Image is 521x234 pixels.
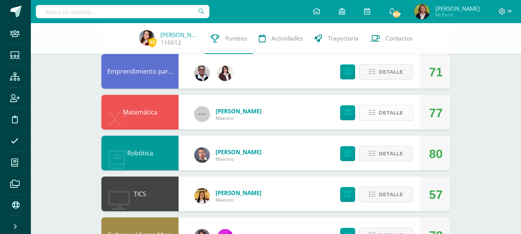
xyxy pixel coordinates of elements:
[148,37,157,47] span: 33
[379,187,403,202] span: Detalle
[101,95,179,130] div: Matemática
[429,96,443,130] div: 77
[216,107,261,115] a: [PERSON_NAME]
[216,197,261,203] span: Maestro
[205,23,253,54] a: Punteos
[101,177,179,211] div: TICS
[160,39,181,47] a: 116012
[414,4,430,19] img: a164061a65f1df25e60207af94843a26.png
[328,34,359,42] span: Trayectoria
[253,23,309,54] a: Actividades
[194,147,210,163] img: c7b6f2bc0b4920b4ad1b77fd0b6e0731.png
[194,66,210,81] img: 2b9ad40edd54c2f1af5f41f24ea34807.png
[216,156,261,162] span: Maestro
[379,106,403,120] span: Detalle
[359,187,413,202] button: Detalle
[429,136,443,171] div: 80
[392,10,401,19] span: 847
[359,105,413,121] button: Detalle
[36,5,209,18] input: Busca un usuario...
[101,54,179,89] div: Emprendimiento para la Productividad
[216,115,261,121] span: Maestro
[379,65,403,79] span: Detalle
[429,177,443,212] div: 57
[429,55,443,89] div: 71
[309,23,364,54] a: Trayectoria
[218,66,233,81] img: db868cb9cc9438b4167fa9a6e90e350f.png
[386,34,413,42] span: Contactos
[359,146,413,162] button: Detalle
[216,189,261,197] a: [PERSON_NAME]
[271,34,303,42] span: Actividades
[101,136,179,170] div: Robótica
[160,31,199,39] a: [PERSON_NAME]
[379,146,403,161] span: Detalle
[225,34,247,42] span: Punteos
[194,106,210,122] img: 60x60
[364,23,418,54] a: Contactos
[435,12,480,18] span: Mi Perfil
[216,148,261,156] a: [PERSON_NAME]
[359,64,413,80] button: Detalle
[194,188,210,204] img: 405e426cf699282c02b6e6c69ff5ea82.png
[435,5,480,12] span: [PERSON_NAME]
[139,30,155,45] img: 8289294a3f1935bf46b5215569917126.png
